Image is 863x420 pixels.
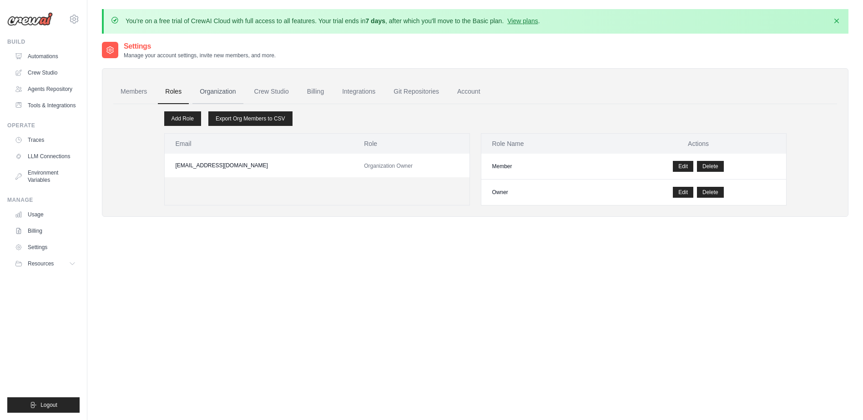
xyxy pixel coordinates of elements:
a: Add Role [164,111,201,126]
h2: Settings [124,41,276,52]
span: Resources [28,260,54,267]
th: Role Name [481,134,611,154]
div: Manage [7,196,80,204]
a: Roles [158,80,189,104]
a: Integrations [335,80,383,104]
div: Operate [7,122,80,129]
a: Account [450,80,488,104]
div: Build [7,38,80,45]
button: Logout [7,397,80,413]
a: Tools & Integrations [11,98,80,113]
a: Automations [11,49,80,64]
a: Edit [673,161,693,172]
button: Resources [11,256,80,271]
strong: 7 days [365,17,385,25]
th: Email [165,134,353,154]
td: Owner [481,180,611,205]
a: Traces [11,133,80,147]
a: Settings [11,240,80,255]
p: Manage your account settings, invite new members, and more. [124,52,276,59]
a: Billing [11,224,80,238]
a: View plans [507,17,538,25]
td: [EMAIL_ADDRESS][DOMAIN_NAME] [165,154,353,177]
a: Edit [673,187,693,198]
span: Organization Owner [364,163,413,169]
a: LLM Connections [11,149,80,164]
a: Usage [11,207,80,222]
a: Members [113,80,154,104]
td: Member [481,154,611,180]
button: Delete [697,161,724,172]
img: Logo [7,12,53,26]
button: Delete [697,187,724,198]
a: Export Org Members to CSV [208,111,293,126]
a: Agents Repository [11,82,80,96]
p: You're on a free trial of CrewAI Cloud with full access to all features. Your trial ends in , aft... [126,16,540,25]
a: Crew Studio [247,80,296,104]
a: Environment Variables [11,165,80,187]
a: Crew Studio [11,65,80,80]
a: Organization [192,80,243,104]
a: Git Repositories [386,80,446,104]
a: Billing [300,80,331,104]
th: Actions [611,134,786,154]
span: Logout [40,401,57,409]
th: Role [353,134,469,154]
